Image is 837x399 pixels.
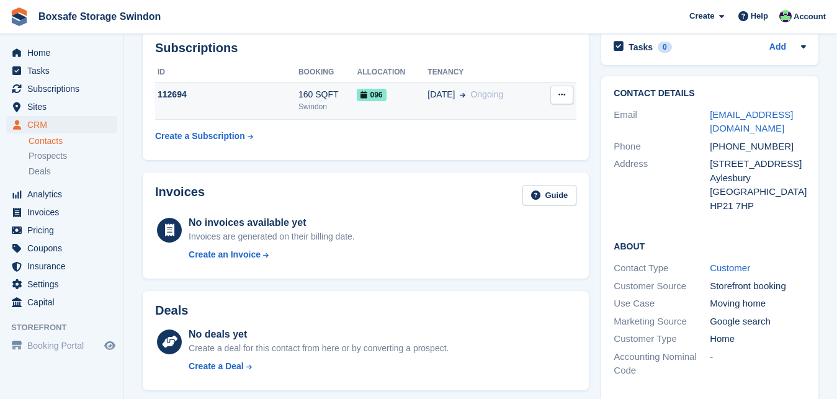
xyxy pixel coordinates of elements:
a: menu [6,222,117,239]
img: stora-icon-8386f47178a22dfd0bd8f6a31ec36ba5ce8667c1dd55bd0f319d3a0aa187defe.svg [10,7,29,26]
th: ID [155,63,298,83]
span: 096 [357,89,386,101]
h2: Deals [155,303,188,318]
div: 160 SQFT [298,88,357,101]
a: Create a Deal [189,360,449,373]
span: Home [27,44,102,61]
a: menu [6,240,117,257]
span: Coupons [27,240,102,257]
a: menu [6,294,117,311]
a: Prospects [29,150,117,163]
div: No deals yet [189,327,449,342]
a: menu [6,258,117,275]
th: Allocation [357,63,427,83]
div: Customer Type [614,332,710,346]
a: Guide [522,185,577,205]
span: [DATE] [427,88,455,101]
span: Ongoing [470,89,503,99]
a: Deals [29,165,117,178]
a: menu [6,44,117,61]
div: [PHONE_NUMBER] [710,140,806,154]
h2: Subscriptions [155,41,576,55]
div: Google search [710,315,806,329]
span: Prospects [29,150,67,162]
a: [EMAIL_ADDRESS][DOMAIN_NAME] [710,109,793,134]
span: Tasks [27,62,102,79]
h2: Tasks [629,42,653,53]
span: Deals [29,166,51,177]
a: menu [6,80,117,97]
span: Insurance [27,258,102,275]
div: Swindon [298,101,357,112]
th: Tenancy [427,63,539,83]
div: - [710,350,806,378]
div: No invoices available yet [189,215,355,230]
div: Storefront booking [710,279,806,294]
a: menu [6,186,117,203]
div: Marketing Source [614,315,710,329]
span: Capital [27,294,102,311]
a: Create an Invoice [189,248,355,261]
span: CRM [27,116,102,133]
th: Booking [298,63,357,83]
span: Create [689,10,714,22]
h2: Contact Details [614,89,806,99]
div: Phone [614,140,710,154]
div: Create a deal for this contact from here or by converting a prospect. [189,342,449,355]
span: Pricing [27,222,102,239]
span: Settings [27,276,102,293]
h2: Invoices [155,185,205,205]
div: 0 [658,42,672,53]
a: Add [769,40,786,55]
div: HP21 7HP [710,199,806,213]
div: Create a Deal [189,360,244,373]
a: menu [6,204,117,221]
div: Invoices are generated on their billing date. [189,230,355,243]
a: menu [6,98,117,115]
div: [STREET_ADDRESS] [710,157,806,171]
div: Aylesbury [710,171,806,186]
div: Email [614,108,710,136]
div: Contact Type [614,261,710,276]
span: Subscriptions [27,80,102,97]
span: Help [751,10,768,22]
div: [GEOGRAPHIC_DATA] [710,185,806,199]
a: menu [6,62,117,79]
span: Booking Portal [27,337,102,354]
div: 112694 [155,88,298,101]
span: Sites [27,98,102,115]
span: Account [794,11,826,23]
a: menu [6,276,117,293]
img: Kim Virabi [779,10,792,22]
div: Home [710,332,806,346]
span: Invoices [27,204,102,221]
a: Boxsafe Storage Swindon [34,6,166,27]
a: menu [6,337,117,354]
h2: About [614,240,806,252]
span: Analytics [27,186,102,203]
div: Moving home [710,297,806,311]
div: Accounting Nominal Code [614,350,710,378]
a: Customer [710,262,750,273]
a: Contacts [29,135,117,147]
a: Preview store [102,338,117,353]
a: Create a Subscription [155,125,253,148]
div: Create a Subscription [155,130,245,143]
div: Create an Invoice [189,248,261,261]
a: menu [6,116,117,133]
div: Customer Source [614,279,710,294]
div: Use Case [614,297,710,311]
span: Storefront [11,321,123,334]
div: Address [614,157,710,213]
